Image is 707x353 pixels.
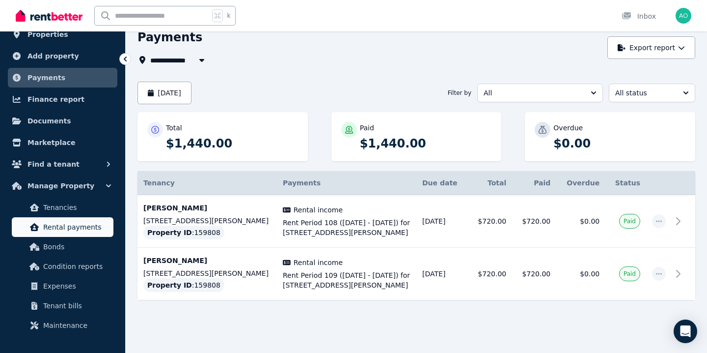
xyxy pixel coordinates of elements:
[143,203,271,213] p: [PERSON_NAME]
[8,111,117,131] a: Documents
[580,270,599,278] span: $0.00
[43,261,109,272] span: Condition reports
[143,226,224,239] div: : 159808
[8,89,117,109] a: Finance report
[512,171,556,195] th: Paid
[166,123,182,133] p: Total
[8,154,117,174] button: Find a tenant
[27,115,71,127] span: Documents
[147,280,192,290] span: Property ID
[468,195,512,248] td: $720.00
[16,8,82,23] img: RentBetter
[448,89,471,97] span: Filter by
[147,228,192,237] span: Property ID
[12,316,113,335] a: Maintenance
[137,29,202,45] h1: Payments
[143,278,224,292] div: : 159808
[360,136,492,151] p: $1,440.00
[43,241,109,253] span: Bonds
[360,123,374,133] p: Paid
[43,221,109,233] span: Rental payments
[8,176,117,196] button: Manage Property
[512,195,556,248] td: $720.00
[12,198,113,217] a: Tenancies
[484,88,583,98] span: All
[468,248,512,300] td: $720.00
[43,202,109,213] span: Tenancies
[556,171,605,195] th: Overdue
[553,136,685,151] p: $0.00
[674,320,697,343] div: Open Intercom Messenger
[27,93,84,105] span: Finance report
[8,25,117,44] a: Properties
[615,88,675,98] span: All status
[294,258,343,267] span: Rental income
[624,270,636,278] span: Paid
[143,268,271,278] p: [STREET_ADDRESS][PERSON_NAME]
[8,68,117,88] a: Payments
[416,171,468,195] th: Due date
[43,320,109,331] span: Maintenance
[624,217,636,225] span: Paid
[12,296,113,316] a: Tenant bills
[137,82,191,104] button: [DATE]
[283,179,321,187] span: Payments
[43,300,109,312] span: Tenant bills
[27,180,94,192] span: Manage Property
[622,11,656,21] div: Inbox
[512,248,556,300] td: $720.00
[143,216,271,226] p: [STREET_ADDRESS][PERSON_NAME]
[12,276,113,296] a: Expenses
[294,205,343,215] span: Rental income
[580,217,599,225] span: $0.00
[27,29,68,40] span: Properties
[8,133,117,152] a: Marketplace
[477,84,603,102] button: All
[553,123,583,133] p: Overdue
[283,270,410,290] span: Rent Period 109 ([DATE] - [DATE]) for [STREET_ADDRESS][PERSON_NAME]
[609,84,695,102] button: All status
[27,50,79,62] span: Add property
[676,8,691,24] img: angela oei
[143,256,271,265] p: [PERSON_NAME]
[607,36,695,59] button: Export report
[27,72,65,84] span: Payments
[27,137,75,148] span: Marketplace
[416,248,468,300] td: [DATE]
[12,217,113,237] a: Rental payments
[12,257,113,276] a: Condition reports
[12,237,113,257] a: Bonds
[8,46,117,66] a: Add property
[43,280,109,292] span: Expenses
[283,218,410,237] span: Rent Period 108 ([DATE] - [DATE]) for [STREET_ADDRESS][PERSON_NAME]
[416,195,468,248] td: [DATE]
[468,171,512,195] th: Total
[27,158,80,170] span: Find a tenant
[227,12,230,20] span: k
[166,136,298,151] p: $1,440.00
[605,171,646,195] th: Status
[137,171,277,195] th: Tenancy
